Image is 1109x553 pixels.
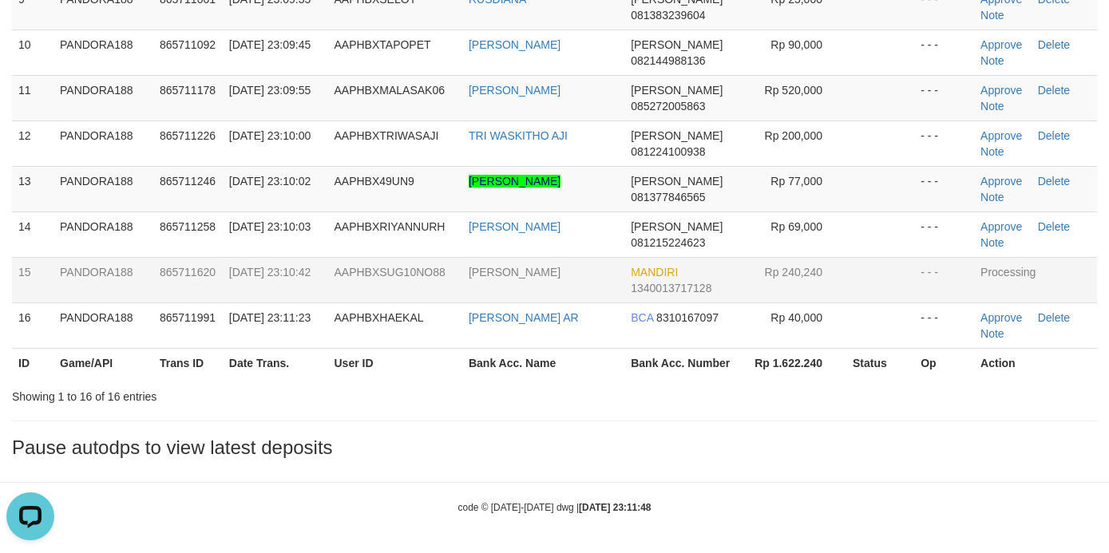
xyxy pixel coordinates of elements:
[914,302,974,348] td: - - -
[631,145,705,158] span: Copy 081224100938 to clipboard
[12,302,53,348] td: 16
[53,257,153,302] td: PANDORA188
[741,348,846,377] th: Rp 1.622.240
[770,175,822,188] span: Rp 77,000
[469,266,560,278] a: [PERSON_NAME]
[980,236,1004,249] a: Note
[579,502,651,513] strong: [DATE] 23:11:48
[765,84,822,97] span: Rp 520,000
[53,211,153,257] td: PANDORA188
[12,166,53,211] td: 13
[631,311,653,324] span: BCA
[980,175,1022,188] a: Approve
[980,38,1022,51] a: Approve
[469,311,579,324] a: [PERSON_NAME] AR
[980,311,1022,324] a: Approve
[914,257,974,302] td: - - -
[980,54,1004,67] a: Note
[656,311,719,324] span: Copy 8310167097 to clipboard
[980,129,1022,142] a: Approve
[980,191,1004,203] a: Note
[1038,311,1070,324] a: Delete
[334,266,445,278] span: AAPHBXSUG10NO88
[160,175,216,188] span: 865711246
[229,266,311,278] span: [DATE] 23:10:42
[914,75,974,120] td: - - -
[631,266,678,278] span: MANDIRI
[334,129,438,142] span: AAPHBXTRIWASAJI
[160,266,216,278] span: 865711620
[631,236,705,249] span: Copy 081215224623 to clipboard
[914,211,974,257] td: - - -
[229,84,311,97] span: [DATE] 23:09:55
[770,220,822,233] span: Rp 69,000
[462,348,624,377] th: Bank Acc. Name
[765,129,822,142] span: Rp 200,000
[469,175,560,188] a: [PERSON_NAME]
[631,84,723,97] span: [PERSON_NAME]
[631,38,723,51] span: [PERSON_NAME]
[160,84,216,97] span: 865711178
[458,502,652,513] small: code © [DATE]-[DATE] dwg |
[12,348,53,377] th: ID
[229,220,311,233] span: [DATE] 23:10:03
[631,220,723,233] span: [PERSON_NAME]
[980,84,1022,97] a: Approve
[980,9,1004,22] a: Note
[1038,38,1070,51] a: Delete
[914,120,974,166] td: - - -
[229,175,311,188] span: [DATE] 23:10:02
[53,302,153,348] td: PANDORA188
[12,120,53,166] td: 12
[1038,84,1070,97] a: Delete
[914,166,974,211] td: - - -
[1038,220,1070,233] a: Delete
[160,38,216,51] span: 865711092
[334,38,430,51] span: AAPHBXTAPOPET
[334,175,414,188] span: AAPHBX49UN9
[914,348,974,377] th: Op
[53,120,153,166] td: PANDORA188
[53,348,153,377] th: Game/API
[631,9,705,22] span: Copy 081383239604 to clipboard
[765,266,822,278] span: Rp 240,240
[974,257,1097,302] td: Processing
[53,30,153,75] td: PANDORA188
[229,311,311,324] span: [DATE] 23:11:23
[469,129,568,142] a: TRI WASKITHO AJI
[631,191,705,203] span: Copy 081377846565 to clipboard
[12,30,53,75] td: 10
[469,38,560,51] a: [PERSON_NAME]
[980,100,1004,113] a: Note
[334,311,423,324] span: AAPHBXHAEKAL
[229,129,311,142] span: [DATE] 23:10:00
[980,145,1004,158] a: Note
[631,282,711,294] span: Copy 1340013717128 to clipboard
[631,175,723,188] span: [PERSON_NAME]
[153,348,223,377] th: Trans ID
[914,30,974,75] td: - - -
[469,220,560,233] a: [PERSON_NAME]
[334,84,445,97] span: AAPHBXMALASAK06
[327,348,461,377] th: User ID
[846,348,914,377] th: Status
[631,100,705,113] span: Copy 085272005863 to clipboard
[6,6,54,54] button: Open LiveChat chat widget
[160,311,216,324] span: 865711991
[12,211,53,257] td: 14
[53,75,153,120] td: PANDORA188
[1038,175,1070,188] a: Delete
[12,437,1097,458] h3: Pause autodps to view latest deposits
[53,166,153,211] td: PANDORA188
[770,311,822,324] span: Rp 40,000
[974,348,1097,377] th: Action
[631,129,723,142] span: [PERSON_NAME]
[12,382,450,405] div: Showing 1 to 16 of 16 entries
[160,129,216,142] span: 865711226
[12,257,53,302] td: 15
[980,220,1022,233] a: Approve
[469,84,560,97] a: [PERSON_NAME]
[223,348,328,377] th: Date Trans.
[980,327,1004,340] a: Note
[631,54,705,67] span: Copy 082144988136 to clipboard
